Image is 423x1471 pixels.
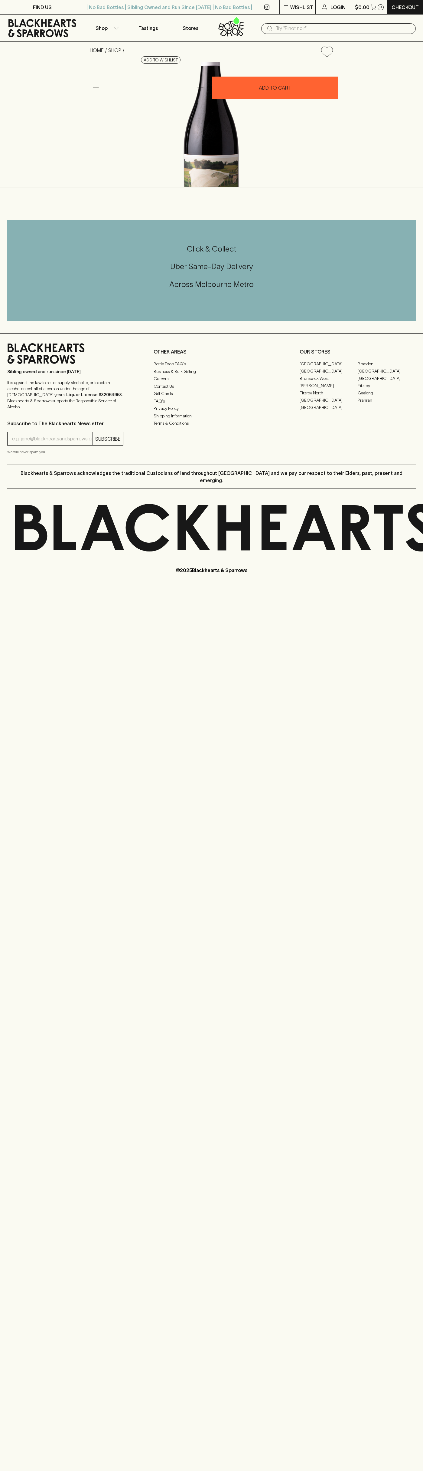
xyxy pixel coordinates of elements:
h5: Uber Same-Day Delivery [7,262,416,271]
p: Wishlist [290,4,313,11]
a: [GEOGRAPHIC_DATA] [300,367,358,375]
a: Business & Bulk Gifting [154,368,270,375]
p: Checkout [392,4,419,11]
p: SUBSCRIBE [95,435,121,443]
p: 0 [379,5,382,9]
a: Brunswick West [300,375,358,382]
p: Tastings [138,25,158,32]
a: Gift Cards [154,390,270,397]
h5: Click & Collect [7,244,416,254]
a: Geelong [358,389,416,397]
button: Add to wishlist [319,44,335,60]
a: Careers [154,375,270,383]
a: Braddon [358,360,416,367]
input: Try "Pinot noir" [276,24,411,33]
p: OUR STORES [300,348,416,355]
p: We will never spam you [7,449,123,455]
h5: Across Melbourne Metro [7,279,416,289]
p: It is against the law to sell or supply alcohol to, or to obtain alcohol on behalf of a person un... [7,380,123,410]
a: Terms & Conditions [154,420,270,427]
p: Subscribe to The Blackhearts Newsletter [7,420,123,427]
button: SUBSCRIBE [93,432,123,445]
a: HOME [90,48,104,53]
a: Shipping Information [154,412,270,420]
a: Tastings [127,15,169,41]
strong: Liquor License #32064953 [66,392,122,397]
a: Fitzroy [358,382,416,389]
p: Stores [183,25,198,32]
img: 40522.png [85,62,338,187]
button: ADD TO CART [212,77,338,99]
a: FAQ's [154,397,270,405]
a: [GEOGRAPHIC_DATA] [358,367,416,375]
a: Prahran [358,397,416,404]
input: e.g. jane@blackheartsandsparrows.com.au [12,434,93,444]
a: Stores [169,15,212,41]
button: Add to wishlist [141,56,181,64]
p: OTHER AREAS [154,348,270,355]
a: [PERSON_NAME] [300,382,358,389]
a: SHOP [108,48,121,53]
a: Fitzroy North [300,389,358,397]
a: [GEOGRAPHIC_DATA] [300,360,358,367]
a: Contact Us [154,383,270,390]
p: FIND US [33,4,52,11]
p: Blackhearts & Sparrows acknowledges the traditional Custodians of land throughout [GEOGRAPHIC_DAT... [12,469,411,484]
p: Login [330,4,346,11]
p: Sibling owned and run since [DATE] [7,369,123,375]
p: Shop [96,25,108,32]
a: [GEOGRAPHIC_DATA] [358,375,416,382]
p: $0.00 [355,4,369,11]
a: [GEOGRAPHIC_DATA] [300,397,358,404]
p: ADD TO CART [259,84,291,91]
button: Shop [85,15,127,41]
div: Call to action block [7,220,416,321]
a: [GEOGRAPHIC_DATA] [300,404,358,411]
a: Privacy Policy [154,405,270,412]
a: Bottle Drop FAQ's [154,360,270,368]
